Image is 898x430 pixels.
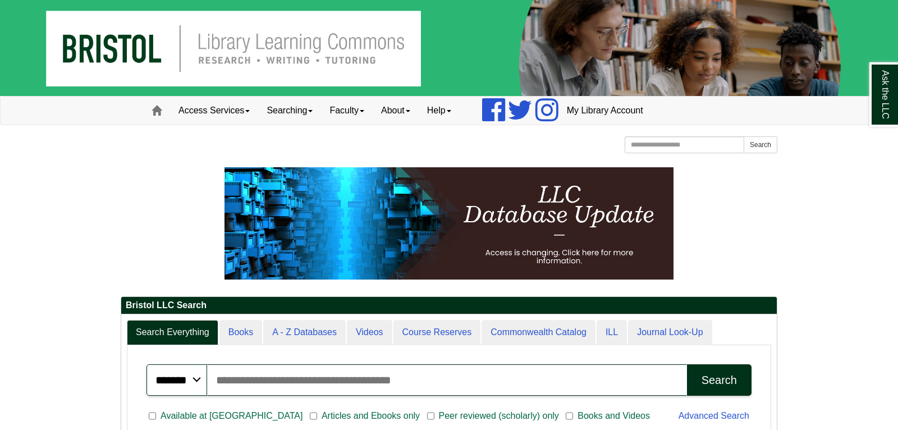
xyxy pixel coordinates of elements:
[219,320,262,345] a: Books
[597,320,627,345] a: ILL
[427,411,434,421] input: Peer reviewed (scholarly) only
[434,409,563,423] span: Peer reviewed (scholarly) only
[482,320,595,345] a: Commonwealth Catalog
[679,411,749,420] a: Advanced Search
[156,409,307,423] span: Available at [GEOGRAPHIC_DATA]
[373,97,419,125] a: About
[121,297,777,314] h2: Bristol LLC Search
[310,411,317,421] input: Articles and Ebooks only
[744,136,777,153] button: Search
[419,97,460,125] a: Help
[573,409,654,423] span: Books and Videos
[558,97,652,125] a: My Library Account
[347,320,392,345] a: Videos
[687,364,752,396] button: Search
[321,97,373,125] a: Faculty
[393,320,481,345] a: Course Reserves
[628,320,712,345] a: Journal Look-Up
[263,320,346,345] a: A - Z Databases
[127,320,218,345] a: Search Everything
[258,97,321,125] a: Searching
[317,409,424,423] span: Articles and Ebooks only
[566,411,573,421] input: Books and Videos
[224,167,673,280] img: HTML tutorial
[149,411,156,421] input: Available at [GEOGRAPHIC_DATA]
[702,374,737,387] div: Search
[170,97,258,125] a: Access Services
